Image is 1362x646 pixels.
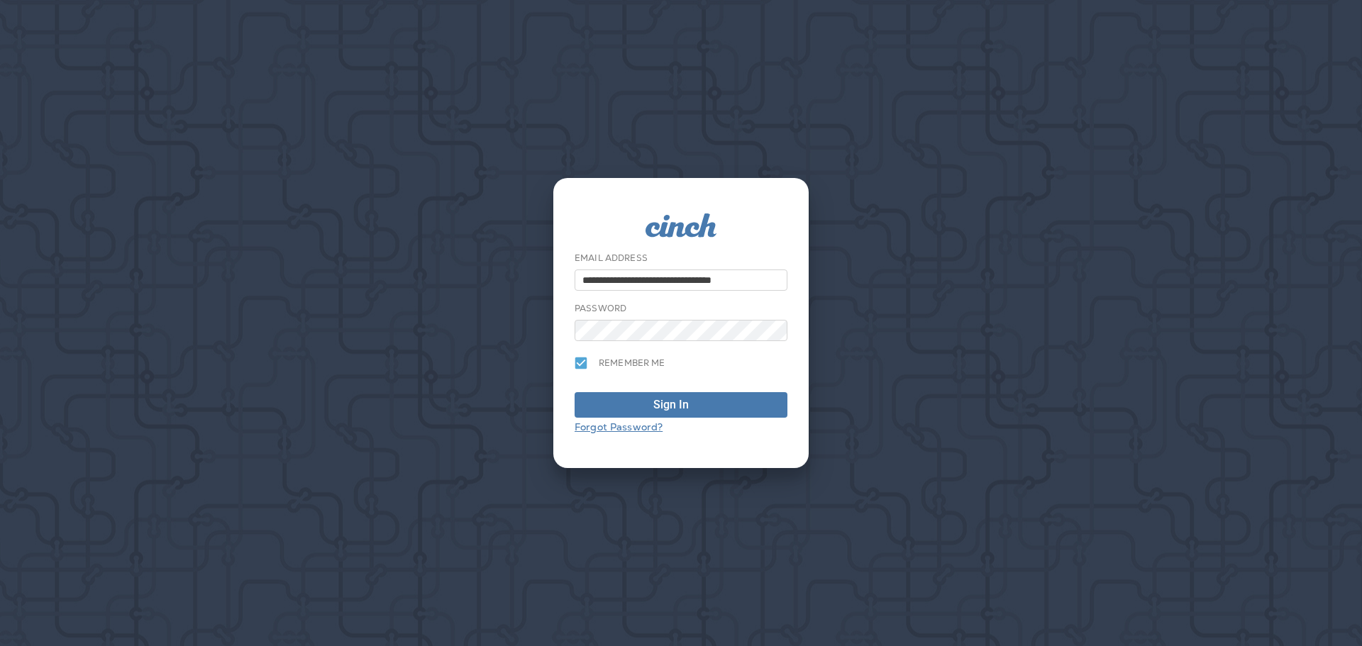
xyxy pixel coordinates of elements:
[653,396,689,413] div: Sign In
[575,392,787,418] button: Sign In
[599,357,665,369] span: Remember me
[575,252,648,264] label: Email Address
[575,421,663,433] a: Forgot Password?
[575,303,626,314] label: Password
